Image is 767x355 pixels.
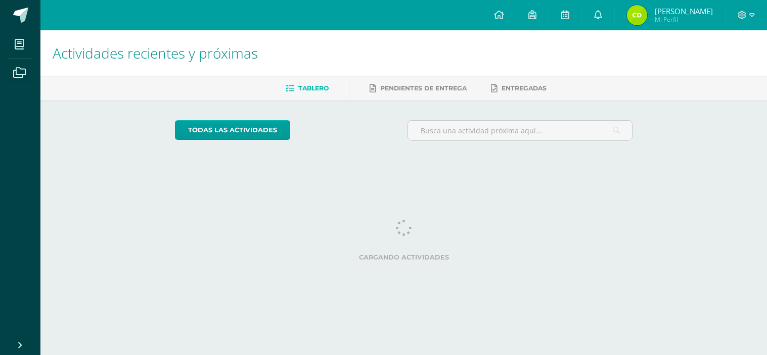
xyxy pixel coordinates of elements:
span: [PERSON_NAME] [655,6,713,16]
a: Entregadas [491,80,547,96]
span: Actividades recientes y próximas [53,43,258,63]
input: Busca una actividad próxima aquí... [408,121,632,140]
span: Pendientes de entrega [380,84,467,92]
a: Pendientes de entrega [370,80,467,96]
span: Mi Perfil [655,15,713,24]
a: todas las Actividades [175,120,290,140]
span: Entregadas [502,84,547,92]
img: d0c6f22d077d79b105329a2d9734bcdb.png [627,5,647,25]
label: Cargando actividades [175,253,633,261]
span: Tablero [298,84,329,92]
a: Tablero [286,80,329,96]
